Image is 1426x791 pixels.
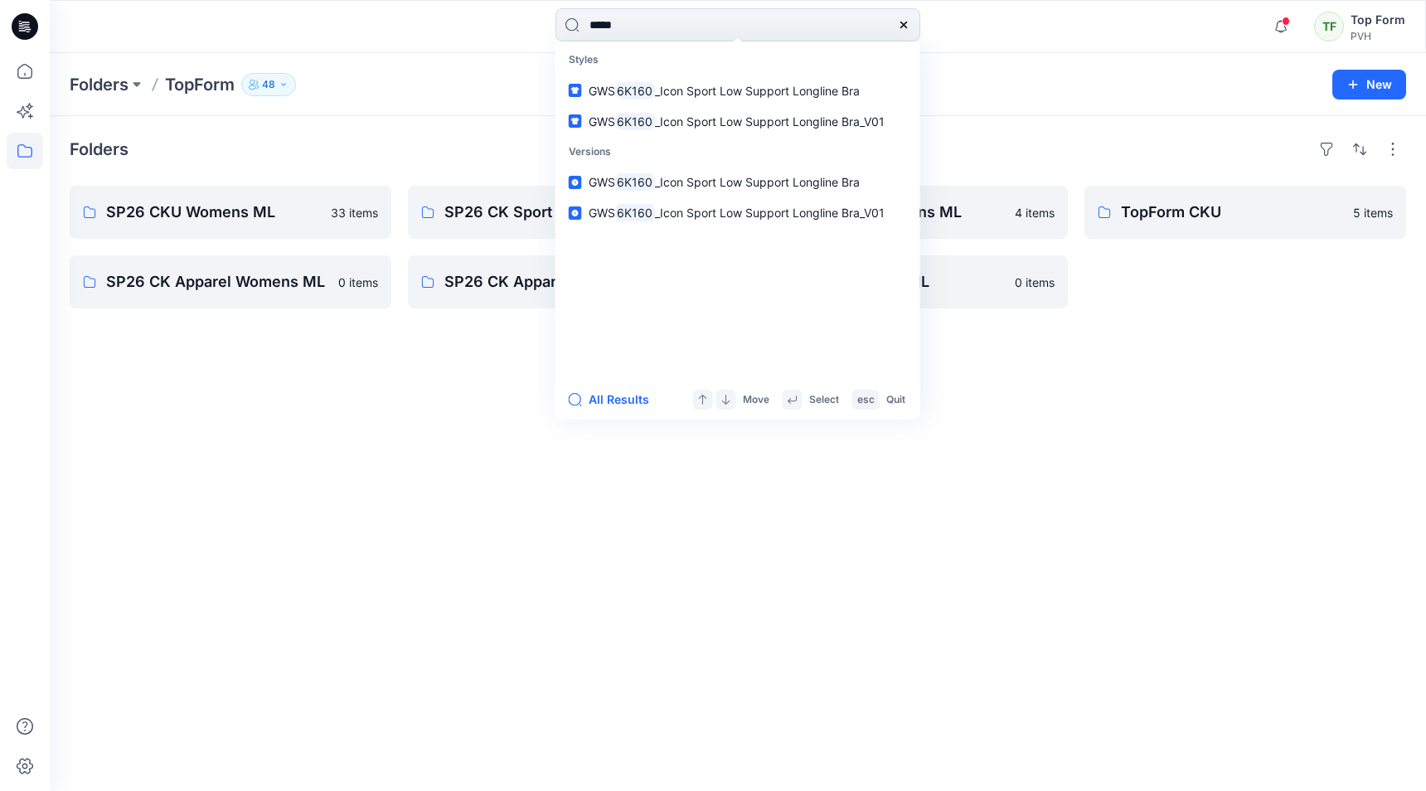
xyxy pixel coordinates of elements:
[408,186,730,239] a: SP26 CK Sport Womens ML52 items
[106,201,321,224] p: SP26 CKU Womens ML
[1121,201,1343,224] p: TopForm CKU
[655,84,860,98] span: _Icon Sport Low Support Longline Bra
[615,81,656,100] mark: 6K160
[589,175,615,189] span: GWS
[655,206,885,220] span: _Icon Sport Low Support Longline Bra_V01
[886,391,905,409] p: Quit
[569,390,660,410] button: All Results
[70,139,129,159] h4: Folders
[559,75,917,106] a: GWS6K160_Icon Sport Low Support Longline Bra
[559,167,917,197] a: GWS6K160_Icon Sport Low Support Longline Bra
[615,203,656,222] mark: 6K160
[1351,10,1405,30] div: Top Form
[444,270,667,294] p: SP26 CK Apparel Mens ML
[444,201,660,224] p: SP26 CK Sport Womens ML
[338,274,378,291] p: 0 items
[809,391,839,409] p: Select
[70,255,391,308] a: SP26 CK Apparel Womens ML0 items
[70,186,391,239] a: SP26 CKU Womens ML33 items
[1351,30,1405,42] div: PVH
[1332,70,1406,99] button: New
[408,255,730,308] a: SP26 CK Apparel Mens ML0 items
[743,391,769,409] p: Move
[1084,186,1406,239] a: TopForm CKU5 items
[615,172,656,192] mark: 6K160
[589,84,615,98] span: GWS
[559,45,917,75] p: Styles
[655,114,885,129] span: _Icon Sport Low Support Longline Bra_V01
[262,75,275,94] p: 48
[1353,204,1393,221] p: 5 items
[589,206,615,220] span: GWS
[165,73,235,96] p: TopForm
[70,73,129,96] a: Folders
[857,391,875,409] p: esc
[655,175,860,189] span: _Icon Sport Low Support Longline Bra
[241,73,296,96] button: 48
[559,106,917,137] a: GWS6K160_Icon Sport Low Support Longline Bra_V01
[615,112,656,131] mark: 6K160
[1015,204,1055,221] p: 4 items
[559,197,917,228] a: GWS6K160_Icon Sport Low Support Longline Bra_V01
[589,114,615,129] span: GWS
[1015,274,1055,291] p: 0 items
[331,204,378,221] p: 33 items
[1314,12,1344,41] div: TF
[559,137,917,167] p: Versions
[106,270,328,294] p: SP26 CK Apparel Womens ML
